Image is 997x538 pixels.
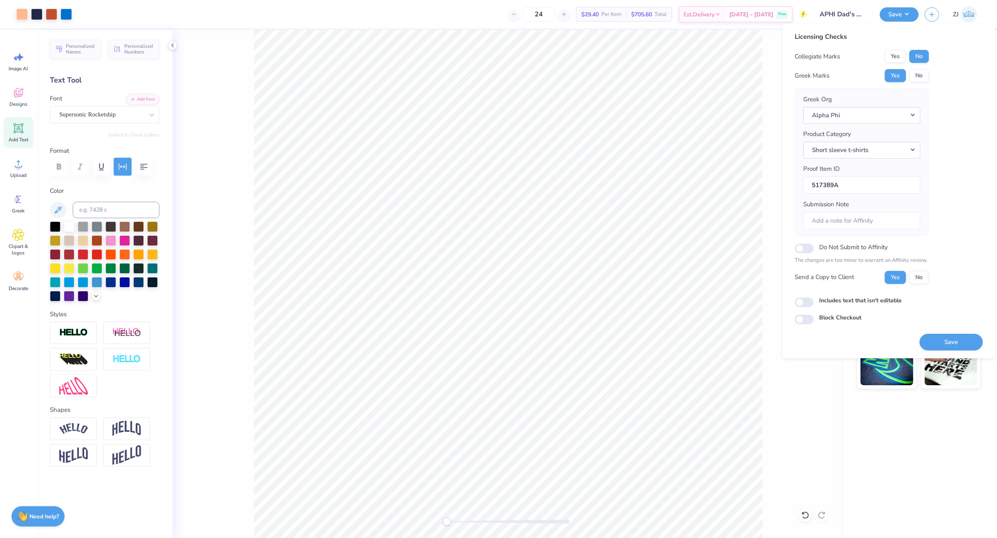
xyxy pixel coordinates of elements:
div: Send a Copy to Client [795,272,854,282]
button: Short sleeve t-shirts [803,142,920,158]
input: e.g. 7428 c [73,202,159,218]
p: The changes are too minor to warrant an Affinity review. [795,257,929,265]
label: Format [50,146,159,156]
span: $29.40 [581,10,599,19]
button: Yes [885,271,906,284]
img: Water based Ink [925,344,977,385]
span: Free [778,11,786,17]
button: Add Font [126,94,159,105]
div: Accessibility label [443,518,451,526]
img: Arc [59,423,88,434]
label: Color [50,186,159,196]
a: ZJ [949,6,981,22]
label: Submission Note [803,200,849,209]
label: Font [50,94,62,103]
label: Proof Item ID [803,164,840,174]
input: Untitled Design [813,6,874,22]
button: No [909,271,929,284]
img: Arch [112,421,141,436]
span: Per Item [601,10,621,19]
img: Flag [59,447,88,463]
label: Shapes [50,405,70,415]
span: Total [654,10,667,19]
button: Save [919,334,983,350]
button: No [909,50,929,63]
span: Add Text [9,136,28,143]
span: Personalized Numbers [124,43,155,55]
button: Yes [885,69,906,82]
span: Est. Delivery [683,10,715,19]
label: Includes text that isn't editable [819,296,902,305]
input: Add a note for Affinity [803,212,920,230]
button: Alpha Phi [803,107,920,124]
span: ZJ [953,10,959,19]
div: Greek Marks [795,71,829,80]
span: Clipart & logos [5,243,32,256]
label: Do Not Submit to Affinity [819,242,888,252]
button: Personalized Numbers [108,40,159,58]
label: Product Category [803,129,851,139]
span: Personalized Names [66,43,96,55]
img: 3D Illusion [59,353,88,366]
div: Collegiate Marks [795,52,840,61]
img: Free Distort [59,377,88,395]
span: Designs [9,101,27,107]
img: Zhor Junavee Antocan [961,6,977,22]
button: Personalized Names [50,40,101,58]
input: – – [523,7,555,22]
label: Styles [50,310,67,319]
button: Yes [885,50,906,63]
label: Greek Org [803,95,832,104]
img: Shadow [112,328,141,338]
span: Decorate [9,285,28,292]
span: $705.60 [631,10,652,19]
span: Greek [12,208,25,214]
button: Switch to Greek Letters [108,132,159,138]
button: Save [880,7,919,22]
img: Stroke [59,328,88,337]
div: Licensing Checks [795,32,929,42]
button: No [909,69,929,82]
span: [DATE] - [DATE] [729,10,773,19]
img: Glow in the Dark Ink [860,344,913,385]
img: Rise [112,445,141,465]
strong: Need help? [30,513,59,520]
div: Text Tool [50,75,159,86]
label: Block Checkout [819,313,861,322]
span: Image AI [9,65,28,72]
span: Upload [10,172,27,179]
img: Negative Space [112,355,141,364]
